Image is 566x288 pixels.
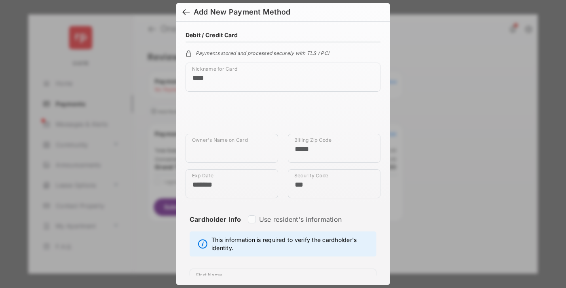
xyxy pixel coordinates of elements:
[190,215,241,238] strong: Cardholder Info
[186,98,380,134] iframe: Credit card field
[211,236,372,252] span: This information is required to verify the cardholder's identity.
[259,215,342,223] label: Use resident's information
[186,32,238,38] h4: Debit / Credit Card
[194,8,290,17] div: Add New Payment Method
[186,49,380,56] div: Payments stored and processed securely with TLS / PCI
